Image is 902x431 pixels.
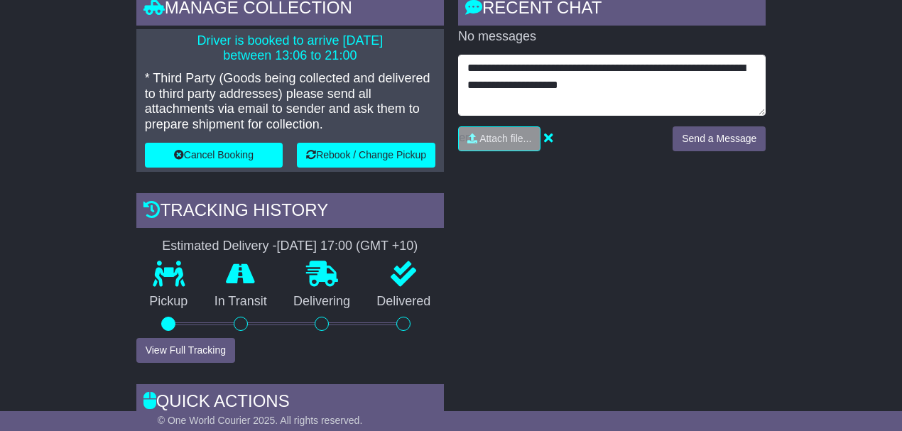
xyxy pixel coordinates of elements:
div: Quick Actions [136,384,444,422]
button: View Full Tracking [136,338,235,363]
p: Pickup [136,294,201,310]
p: In Transit [201,294,280,310]
p: Delivering [280,294,363,310]
button: Send a Message [673,126,766,151]
p: * Third Party (Goods being collected and delivered to third party addresses) please send all atta... [145,71,435,132]
p: No messages [458,29,766,45]
button: Rebook / Change Pickup [297,143,435,168]
button: Cancel Booking [145,143,283,168]
div: Tracking history [136,193,444,231]
div: [DATE] 17:00 (GMT +10) [276,239,418,254]
span: © One World Courier 2025. All rights reserved. [158,415,363,426]
p: Driver is booked to arrive [DATE] between 13:06 to 21:00 [145,33,435,64]
div: Estimated Delivery - [136,239,444,254]
p: Delivered [364,294,444,310]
